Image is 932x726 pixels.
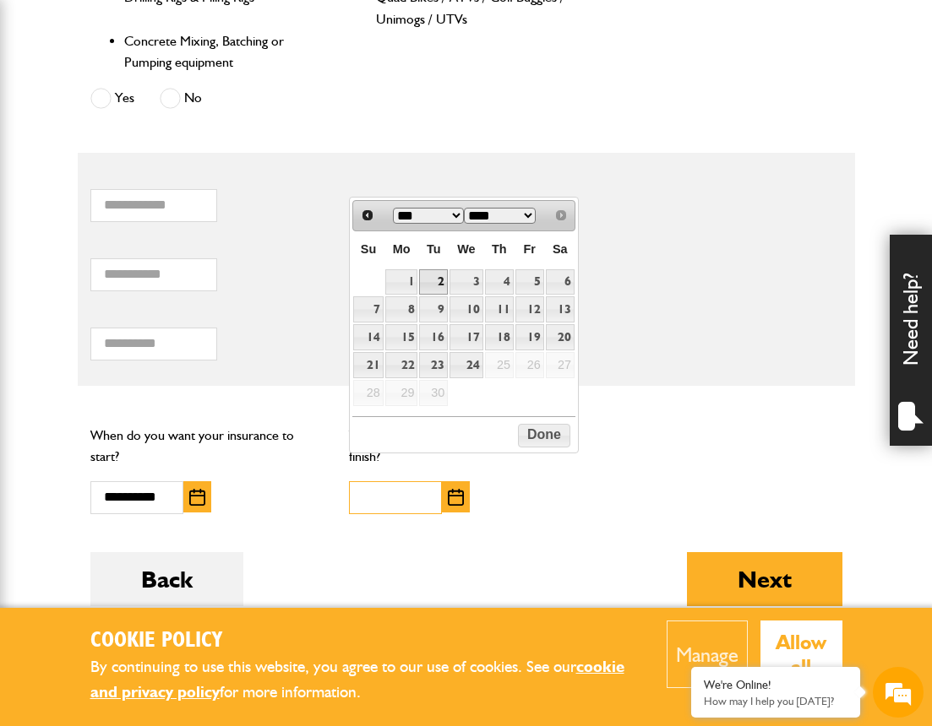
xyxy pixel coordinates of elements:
em: Start Chat [230,520,307,543]
a: 4 [485,269,514,295]
a: 17 [450,324,482,350]
a: 12 [515,296,544,322]
h2: Cookie Policy [90,628,642,654]
a: 20 [546,324,575,350]
span: Prev [361,209,374,222]
button: Done [518,424,570,447]
a: 8 [385,296,418,322]
p: When do you want your insurance to start? [90,425,324,468]
a: 21 [353,352,383,378]
img: Choose date [189,489,205,506]
input: Enter your phone number [22,256,308,293]
span: Monday [393,242,411,256]
input: Enter your last name [22,156,308,193]
span: Sunday [361,242,376,256]
a: 3 [450,269,482,295]
a: 11 [485,296,514,322]
button: Manage [667,620,748,688]
span: Tuesday [427,242,441,256]
div: We're Online! [704,678,848,692]
span: Saturday [553,242,568,256]
div: Chat with us now [88,95,284,116]
a: 23 [419,352,448,378]
button: Next [687,552,842,606]
a: 10 [450,296,482,322]
a: 2 [419,269,448,295]
span: Wednesday [457,242,475,256]
li: Concrete Mixing, Batching or Pumping equipment [124,30,330,73]
a: 9 [419,296,448,322]
label: No [160,88,202,109]
a: 15 [385,324,418,350]
a: 18 [485,324,514,350]
span: Friday [524,242,536,256]
a: 7 [353,296,383,322]
div: Need help? [890,235,932,446]
a: Prev [355,203,379,227]
a: 22 [385,352,418,378]
a: 1 [385,269,418,295]
textarea: Type your message and hit 'Enter' [22,306,308,506]
img: Choose date [448,489,464,506]
a: 5 [515,269,544,295]
a: 14 [353,324,383,350]
span: Thursday [492,242,507,256]
a: 19 [515,324,544,350]
a: 24 [450,352,482,378]
p: How may I help you today? [704,695,848,707]
button: Allow all [760,620,842,688]
a: 6 [546,269,575,295]
a: 13 [546,296,575,322]
label: Yes [90,88,134,109]
input: Enter your email address [22,206,308,243]
img: d_20077148190_company_1631870298795_20077148190 [29,94,71,117]
p: By continuing to use this website, you agree to our use of cookies. See our for more information. [90,654,642,706]
a: 16 [419,324,448,350]
button: Back [90,552,243,606]
div: Minimize live chat window [277,8,318,49]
